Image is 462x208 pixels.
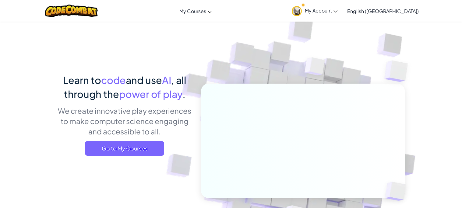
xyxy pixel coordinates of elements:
[63,74,101,86] span: Learn to
[344,3,422,19] a: English ([GEOGRAPHIC_DATA])
[176,3,215,19] a: My Courses
[85,141,164,156] a: Go to My Courses
[45,5,98,17] img: CodeCombat logo
[179,8,206,14] span: My Courses
[292,6,302,16] img: avatar
[119,88,182,100] span: power of play
[182,88,185,100] span: .
[293,45,337,91] img: Overlap cubes
[58,106,192,137] p: We create innovative play experiences to make computer science engaging and accessible to all.
[347,8,419,14] span: English ([GEOGRAPHIC_DATA])
[305,7,337,14] span: My Account
[372,46,425,97] img: Overlap cubes
[126,74,162,86] span: and use
[101,74,126,86] span: code
[162,74,171,86] span: AI
[289,1,340,20] a: My Account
